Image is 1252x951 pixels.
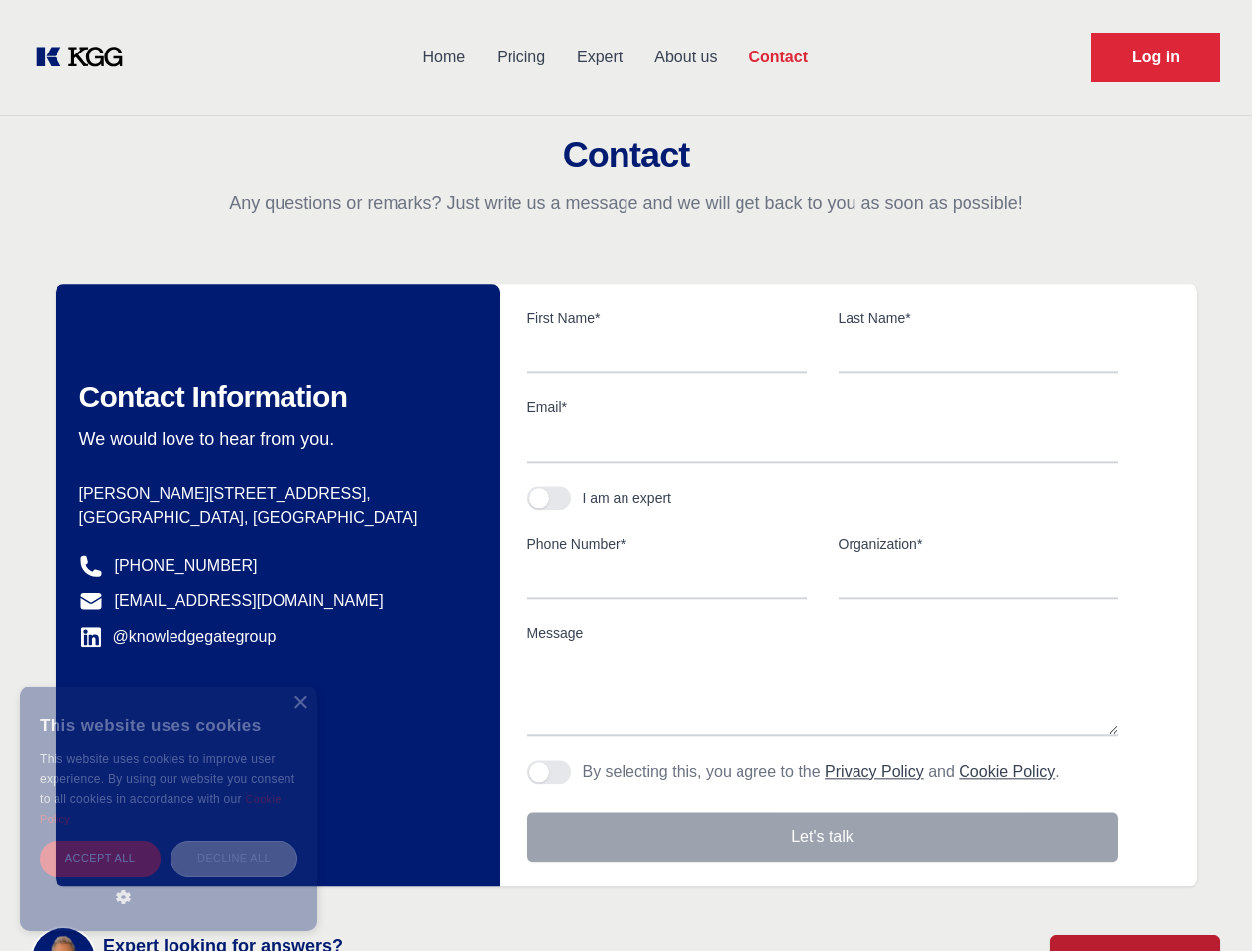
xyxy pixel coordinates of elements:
span: This website uses cookies to improve user experience. By using our website you consent to all coo... [40,752,294,806]
p: Any questions or remarks? Just write us a message and we will get back to you as soon as possible! [24,191,1228,215]
div: Accept all [40,841,161,876]
label: Organization* [839,534,1118,554]
a: [PHONE_NUMBER] [115,554,258,578]
a: Pricing [481,32,561,83]
iframe: Chat Widget [1153,856,1252,951]
p: [PERSON_NAME][STREET_ADDRESS], [79,482,468,506]
label: Message [527,623,1118,643]
a: @knowledgegategroup [79,625,277,649]
div: Close [292,696,307,711]
button: Let's talk [527,812,1118,862]
a: Cookie Policy [959,763,1055,780]
p: By selecting this, you agree to the and . [583,760,1060,784]
h2: Contact Information [79,379,468,415]
a: Request Demo [1091,33,1220,82]
label: Email* [527,397,1118,417]
label: Last Name* [839,308,1118,328]
h2: Contact [24,136,1228,175]
label: Phone Number* [527,534,807,554]
a: Home [406,32,481,83]
a: [EMAIL_ADDRESS][DOMAIN_NAME] [115,589,384,613]
a: Contact [733,32,824,83]
p: We would love to hear from you. [79,427,468,451]
a: About us [638,32,733,83]
div: I am an expert [583,488,672,508]
p: [GEOGRAPHIC_DATA], [GEOGRAPHIC_DATA] [79,506,468,530]
a: Expert [561,32,638,83]
div: Decline all [171,841,297,876]
a: KOL Knowledge Platform: Talk to Key External Experts (KEE) [32,42,139,73]
div: Cookie settings [22,932,122,943]
label: First Name* [527,308,807,328]
div: This website uses cookies [40,701,297,749]
a: Privacy Policy [825,763,924,780]
a: Cookie Policy [40,793,282,825]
